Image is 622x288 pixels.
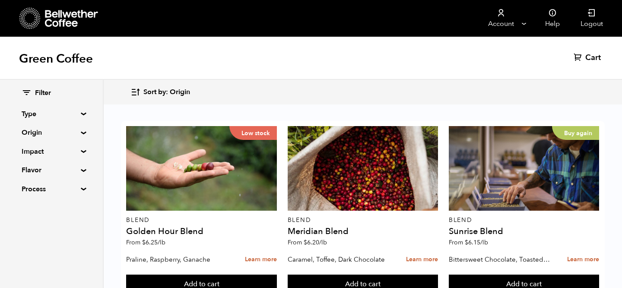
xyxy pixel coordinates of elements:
span: /lb [319,238,327,247]
a: Learn more [406,250,438,269]
p: Low stock [229,126,277,140]
bdi: 6.15 [465,238,488,247]
span: $ [465,238,468,247]
span: $ [142,238,146,247]
summary: Flavor [22,165,81,175]
span: Cart [585,53,601,63]
summary: Origin [22,127,81,138]
h4: Sunrise Blend [449,227,599,236]
span: From [449,238,488,247]
a: Low stock [126,126,276,211]
span: From [126,238,165,247]
p: Caramel, Toffee, Dark Chocolate [288,253,390,266]
a: Learn more [245,250,277,269]
p: Blend [126,217,276,223]
span: /lb [158,238,165,247]
span: $ [304,238,307,247]
p: Praline, Raspberry, Ganache [126,253,228,266]
p: Bittersweet Chocolate, Toasted Marshmallow, Candied Orange, Praline [449,253,551,266]
button: Sort by: Origin [130,82,190,102]
bdi: 6.20 [304,238,327,247]
h1: Green Coffee [19,51,93,66]
span: /lb [480,238,488,247]
p: Blend [288,217,438,223]
span: From [288,238,327,247]
summary: Type [22,109,81,119]
h4: Meridian Blend [288,227,438,236]
summary: Process [22,184,81,194]
p: Buy again [552,126,599,140]
h4: Golden Hour Blend [126,227,276,236]
span: Filter [35,89,51,98]
bdi: 6.25 [142,238,165,247]
summary: Impact [22,146,81,157]
p: Blend [449,217,599,223]
a: Cart [574,53,603,63]
a: Buy again [449,126,599,211]
span: Sort by: Origin [143,88,190,97]
a: Learn more [567,250,599,269]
